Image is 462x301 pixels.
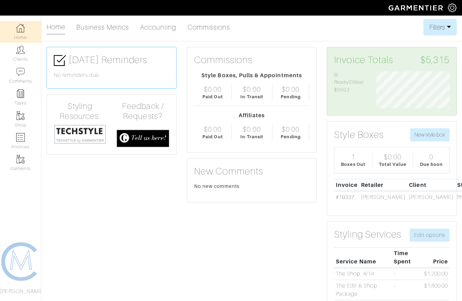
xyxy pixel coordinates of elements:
th: Client [408,179,455,191]
div: $0.00 [204,125,222,133]
img: garments-icon-b7da505a4dc4fd61783c78ac3ca0ef83fa9d6f193b1c9dc38574b1d14d53ca28.png [16,155,25,163]
span: $5,315 [420,54,450,66]
h3: Style Boxes [334,129,384,141]
th: Invoice [334,179,359,191]
img: clients-icon-6bae9207a08558b7cb47a8932f037763ab4055f8c8b6bfacd5dc20c3e0201464.png [16,46,25,54]
th: Time Spent [392,247,422,268]
div: No new comments [194,183,310,190]
div: 1 [351,153,355,161]
td: [PERSON_NAME] [408,191,455,203]
div: Pending [281,133,300,140]
div: Paid Out [202,93,223,100]
td: - [392,280,422,300]
img: check-box-icon-36a4915ff3ba2bd8f6e4f29bc755bb66becd62c870f447fc0dd1365fcfddab58.png [54,54,66,67]
td: $1,800.00 [422,280,450,300]
th: Service Name [334,247,392,268]
div: 0 [429,153,433,161]
td: $1,200.00 [422,268,450,280]
img: reminder-icon-8004d30b9f0a5d33ae49ab947aed9ed385cf756f9e5892f1edd6e32f2345188e.png [16,89,25,98]
h3: [DATE] Reminders [54,54,169,67]
a: Commissions [188,20,230,34]
td: - [392,268,422,280]
div: $0.00 [384,153,402,161]
h3: Styling Services [334,229,401,240]
td: [PERSON_NAME] [359,191,407,203]
img: gear-icon-white-bd11855cb880d31180b6d7d6211b90ccbf57a29d726f0c71d8c61bd08dd39cc2.png [448,3,456,12]
h3: Commissions [194,54,253,66]
div: Pending [281,93,300,100]
div: Paid Out [202,133,223,140]
div: $0.00 [282,125,300,133]
button: Filters [423,19,457,36]
a: Edit options [410,229,450,242]
th: Price [422,247,450,268]
h3: New Comments [194,165,310,177]
button: New style box [410,128,450,141]
div: Total Value [379,161,406,168]
img: garments-icon-b7da505a4dc4fd61783c78ac3ca0ef83fa9d6f193b1c9dc38574b1d14d53ca28.png [16,111,25,120]
td: The Edit & Shop Package [334,280,392,300]
h4: Styling Resources: [54,101,106,121]
a: Accounting [140,20,177,34]
div: Affiliates [194,111,310,120]
img: feedback_requests-3821251ac2bd56c73c230f3229a5b25d6eb027adea667894f41107c140538ee0.png [117,130,169,147]
img: garmentier-logo-header-white-b43fb05a5012e4ada735d5af1a66efaba907eab6374d6393d1fbf88cb4ef424d.png [385,2,448,14]
div: $0.00 [282,85,300,93]
div: $0.00 [204,85,222,93]
a: Business Metrics [76,20,129,34]
div: Boxes Out [341,161,365,168]
td: The Shop, 4/14 [334,268,392,280]
h4: Feedback / Requests? [117,101,169,121]
img: orders-icon-0abe47150d42831381b5fb84f609e132dff9fe21cb692f30cb5eec754e2cba89.png [16,133,25,142]
a: Home [47,20,65,35]
img: dashboard-icon-dbcd8f5a0b271acd01030246c82b418ddd0df26cd7fceb0bd07c9910d44c42f6.png [16,24,25,32]
div: Style Boxes, Pulls & Appointments [194,71,310,80]
div: $0.00 [243,125,261,133]
div: In-Transit [240,133,264,140]
th: Retailer [359,179,407,191]
img: comment-icon-a0a6a9ef722e966f86d9cbdc48e553b5cf19dbc54f86b18d962a5391bc8f6eb6.png [16,68,25,76]
h3: Invoice Totals [334,54,450,66]
li: Ready2Wear: $5502 [334,71,366,94]
div: Due Soon [420,161,443,168]
div: In-Transit [240,93,264,100]
div: $0.00 [243,85,261,93]
h6: No reminders due [54,72,169,79]
img: techstyle-93310999766a10050dc78ceb7f971a75838126fd19372ce40ba20cdf6a89b94b.png [54,124,106,144]
a: #19337 [336,194,354,200]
